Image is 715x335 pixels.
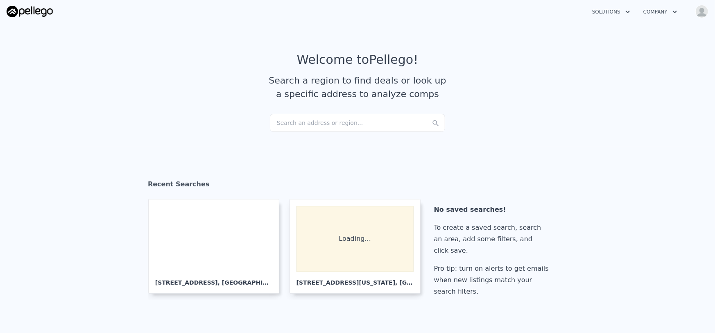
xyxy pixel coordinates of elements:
div: Search an address or region... [270,114,445,132]
div: Search a region to find deals or look up a specific address to analyze comps [266,74,449,101]
img: Pellego [7,6,53,17]
div: Pro tip: turn on alerts to get emails when new listings match your search filters. [434,263,552,297]
div: Loading... [296,206,414,272]
button: Company [637,5,684,19]
div: To create a saved search, search an area, add some filters, and click save. [434,222,552,256]
div: [STREET_ADDRESS][US_STATE] , [GEOGRAPHIC_DATA] [296,272,414,287]
div: Welcome to Pellego ! [297,52,419,67]
div: [STREET_ADDRESS] , [GEOGRAPHIC_DATA] [155,272,272,287]
div: No saved searches! [434,204,552,215]
a: [STREET_ADDRESS], [GEOGRAPHIC_DATA] [148,199,286,294]
img: avatar [695,5,708,18]
div: Recent Searches [148,173,567,199]
button: Solutions [586,5,637,19]
a: Loading... [STREET_ADDRESS][US_STATE], [GEOGRAPHIC_DATA] [290,199,427,294]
